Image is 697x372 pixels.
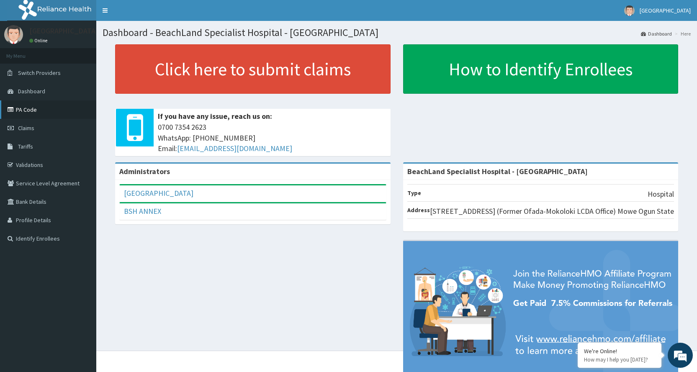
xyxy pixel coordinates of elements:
img: User Image [624,5,635,16]
p: How may I help you today? [584,356,655,363]
p: [GEOGRAPHIC_DATA] [29,27,98,35]
h1: Dashboard - BeachLand Specialist Hospital - [GEOGRAPHIC_DATA] [103,27,691,38]
a: How to Identify Enrollees [403,44,679,94]
div: We're Online! [584,347,655,355]
strong: BeachLand Specialist Hospital - [GEOGRAPHIC_DATA] [407,167,588,176]
li: Here [673,30,691,37]
p: Hospital [648,189,674,200]
span: Tariffs [18,143,33,150]
a: [GEOGRAPHIC_DATA] [124,188,193,198]
b: Type [407,189,421,197]
a: BSH ANNEX [124,206,161,216]
span: Dashboard [18,87,45,95]
img: User Image [4,25,23,44]
span: [GEOGRAPHIC_DATA] [640,7,691,14]
a: [EMAIL_ADDRESS][DOMAIN_NAME] [177,144,292,153]
a: Click here to submit claims [115,44,391,94]
span: Switch Providers [18,69,61,77]
b: If you have any issue, reach us on: [158,111,272,121]
span: 0700 7354 2623 WhatsApp: [PHONE_NUMBER] Email: [158,122,386,154]
a: Dashboard [641,30,672,37]
p: [STREET_ADDRESS] (Former Ofada-Mokoloki LCDA Office) Mowe Ogun State [430,206,674,217]
a: Online [29,38,49,44]
b: Administrators [119,167,170,176]
span: Claims [18,124,34,132]
b: Address [407,206,430,214]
